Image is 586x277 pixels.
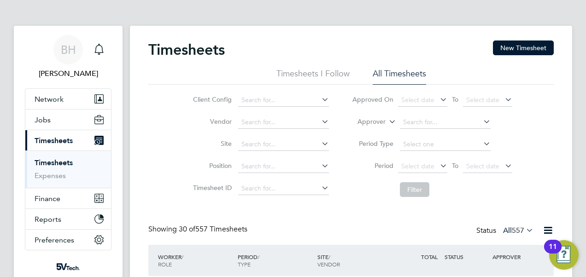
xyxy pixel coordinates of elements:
label: All [503,226,533,235]
span: 557 [512,226,524,235]
span: Preferences [35,236,74,244]
span: / [328,253,330,260]
div: Timesheets [25,150,111,188]
label: Approved On [352,95,393,104]
div: Showing [148,225,249,234]
span: Select date [466,162,499,170]
a: BH[PERSON_NAME] [25,35,111,79]
span: To [449,160,461,172]
div: 11 [549,247,557,259]
h2: Timesheets [148,40,225,59]
input: Search for... [238,160,329,173]
span: Finance [35,194,60,203]
button: Filter [400,182,429,197]
button: Timesheets [25,130,111,150]
span: Select date [401,96,434,104]
button: Finance [25,188,111,208]
span: TOTAL [421,253,438,260]
li: Timesheets I Follow [276,68,350,85]
div: PERIOD [235,248,315,272]
a: Go to home page [25,260,111,274]
button: Preferences [25,230,111,250]
input: Search for... [238,116,329,129]
div: Status [476,225,535,237]
span: 30 of [179,225,195,234]
span: Bethany Haswell [25,68,111,79]
li: All Timesheets [373,68,426,85]
a: Expenses [35,171,66,180]
button: Jobs [25,110,111,130]
input: Select one [400,138,491,151]
input: Search for... [238,182,329,195]
input: Search for... [238,94,329,107]
span: / [258,253,259,260]
span: Jobs [35,115,51,124]
span: TYPE [238,260,251,268]
label: Period [352,162,393,170]
span: ROLE [158,260,172,268]
label: Timesheet ID [190,184,232,192]
img: weare5values-logo-retina.png [54,260,82,274]
span: 557 Timesheets [179,225,247,234]
span: Network [35,95,64,104]
span: VENDOR [317,260,340,268]
button: Network [25,89,111,109]
label: Period Type [352,139,393,148]
label: Vendor [190,117,232,126]
button: New Timesheet [493,40,554,55]
span: To [449,93,461,105]
span: Select date [466,96,499,104]
button: Open Resource Center, 11 new notifications [549,240,579,270]
span: Timesheets [35,136,73,145]
div: STATUS [442,248,490,265]
input: Search for... [400,116,491,129]
span: BH [61,44,76,56]
label: Client Config [190,95,232,104]
div: WORKER [156,248,235,272]
label: Approver [344,117,386,127]
span: / [182,253,183,260]
label: Position [190,162,232,170]
label: Site [190,139,232,148]
span: Select date [401,162,434,170]
div: SITE [315,248,395,272]
button: Reports [25,209,111,229]
a: Timesheets [35,158,73,167]
span: Reports [35,215,61,224]
input: Search for... [238,138,329,151]
div: APPROVER [490,248,538,265]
